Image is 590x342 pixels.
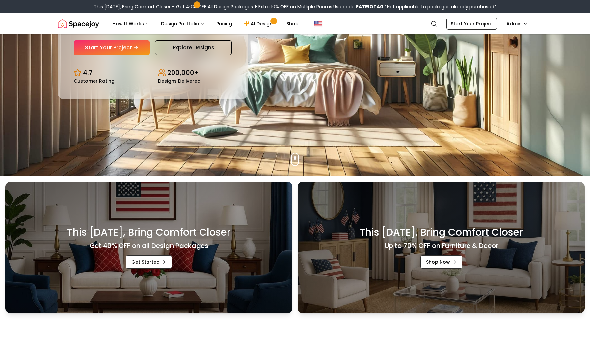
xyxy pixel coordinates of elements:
[74,79,115,83] small: Customer Rating
[446,18,497,30] a: Start Your Project
[83,68,93,77] p: 4.7
[158,79,201,83] small: Designs Delivered
[155,40,232,55] a: Explore Designs
[356,3,383,10] b: PATRIOT40
[107,17,154,30] button: How It Works
[90,241,208,250] h4: Get 40% OFF on all Design Packages
[360,226,523,238] h3: This [DATE], Bring Comfort Closer
[385,241,498,250] h4: Up to 70% OFF on Furniture & Decor
[383,3,496,10] span: *Not applicable to packages already purchased*
[107,17,304,30] nav: Main
[314,20,322,28] img: United States
[58,17,99,30] img: Spacejoy Logo
[94,3,496,10] div: This [DATE], Bring Comfort Closer – Get 40% OFF All Design Packages + Extra 10% OFF on Multiple R...
[58,13,532,34] nav: Global
[211,17,237,30] a: Pricing
[58,17,99,30] a: Spacejoy
[420,255,462,269] a: Shop Now
[67,226,230,238] h3: This [DATE], Bring Comfort Closer
[239,17,280,30] a: AI Design
[281,17,304,30] a: Shop
[333,3,383,10] span: Use code:
[74,40,150,55] a: Start Your Project
[167,68,199,77] p: 200,000+
[74,63,232,83] div: Design stats
[156,17,210,30] button: Design Portfolio
[126,255,172,269] a: Get Started
[502,18,532,30] button: Admin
